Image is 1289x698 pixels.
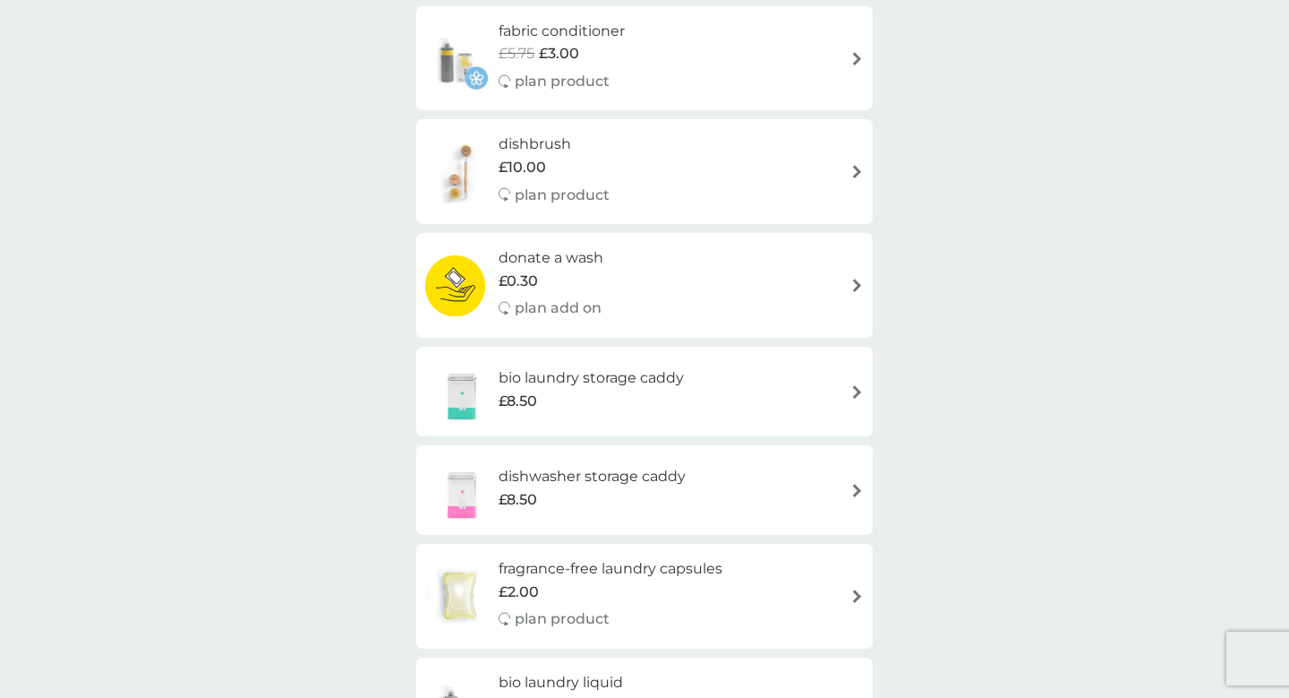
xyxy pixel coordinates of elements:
[425,564,493,627] img: fragrance-free laundry capsules
[539,42,579,65] span: £3.00
[499,557,722,581] h6: fragrance-free laundry capsules
[499,20,625,43] h6: fabric conditioner
[499,246,603,270] h6: donate a wash
[499,156,546,179] span: £10.00
[425,254,485,317] img: donate a wash
[850,165,864,178] img: arrow right
[850,385,864,399] img: arrow right
[499,488,537,512] span: £8.50
[850,52,864,65] img: arrow right
[515,70,610,93] p: plan product
[425,141,499,203] img: dishbrush
[499,671,623,694] h6: bio laundry liquid
[515,184,610,207] p: plan product
[499,581,539,604] span: £2.00
[515,608,610,631] p: plan product
[850,279,864,292] img: arrow right
[850,590,864,603] img: arrow right
[499,270,538,293] span: £0.30
[499,133,610,156] h6: dishbrush
[425,27,488,90] img: fabric conditioner
[499,390,537,413] span: £8.50
[425,459,499,521] img: dishwasher storage caddy
[425,360,499,423] img: bio laundry storage caddy
[499,42,534,65] span: £5.75
[515,297,602,320] p: plan add on
[850,484,864,497] img: arrow right
[499,366,684,390] h6: bio laundry storage caddy
[499,465,686,488] h6: dishwasher storage caddy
